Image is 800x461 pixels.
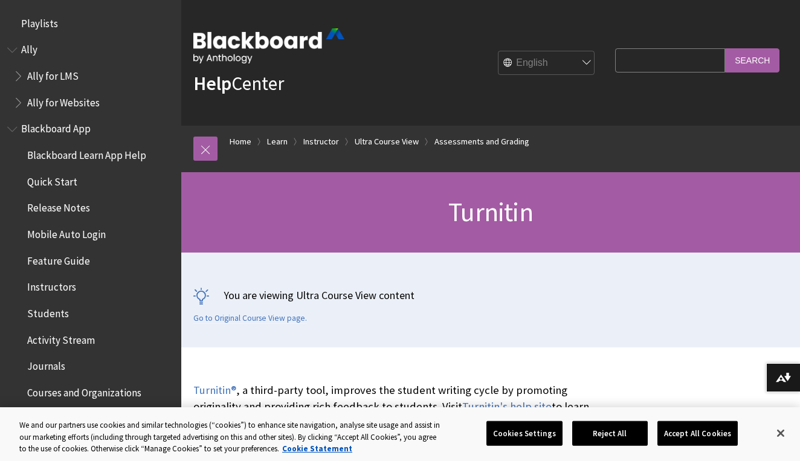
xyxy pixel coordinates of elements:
a: Instructor [303,134,339,149]
p: , a third-party tool, improves the student writing cycle by promoting originality and providing r... [193,382,609,430]
button: Reject All [572,421,648,446]
a: HelpCenter [193,71,284,95]
a: Learn [267,134,288,149]
span: Release Notes [27,198,90,214]
span: Ally [21,40,37,56]
span: Turnitin [448,195,533,228]
select: Site Language Selector [498,51,595,76]
span: Blackboard App [21,119,91,135]
a: Turnitin's help site [462,399,552,414]
p: You are viewing Ultra Course View content [193,288,788,303]
span: Playlists [21,13,58,30]
span: Courses and Organizations [27,382,141,399]
a: Go to Original Course View page. [193,313,307,324]
input: Search [725,48,779,72]
a: Home [230,134,251,149]
nav: Book outline for Playlists [7,13,174,34]
span: Ally for Websites [27,92,100,109]
span: Quick Start [27,172,77,188]
div: We and our partners use cookies and similar technologies (“cookies”) to enhance site navigation, ... [19,419,440,455]
button: Accept All Cookies [657,421,738,446]
span: Blackboard Learn App Help [27,145,146,161]
nav: Book outline for Anthology Ally Help [7,40,174,113]
button: Cookies Settings [486,421,563,446]
span: Feature Guide [27,251,90,267]
span: Journals [27,356,65,373]
strong: Help [193,71,231,95]
span: Ally for LMS [27,66,79,82]
a: More information about your privacy, opens in a new tab [282,443,352,454]
a: Ultra Course View [355,134,419,149]
span: Activity Stream [27,330,95,346]
span: Mobile Auto Login [27,224,106,240]
a: Assessments and Grading [434,134,529,149]
button: Close [767,420,794,446]
span: Students [27,303,69,320]
img: Blackboard by Anthology [193,28,344,63]
a: Turnitin® [193,383,236,398]
span: Instructors [27,277,76,294]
